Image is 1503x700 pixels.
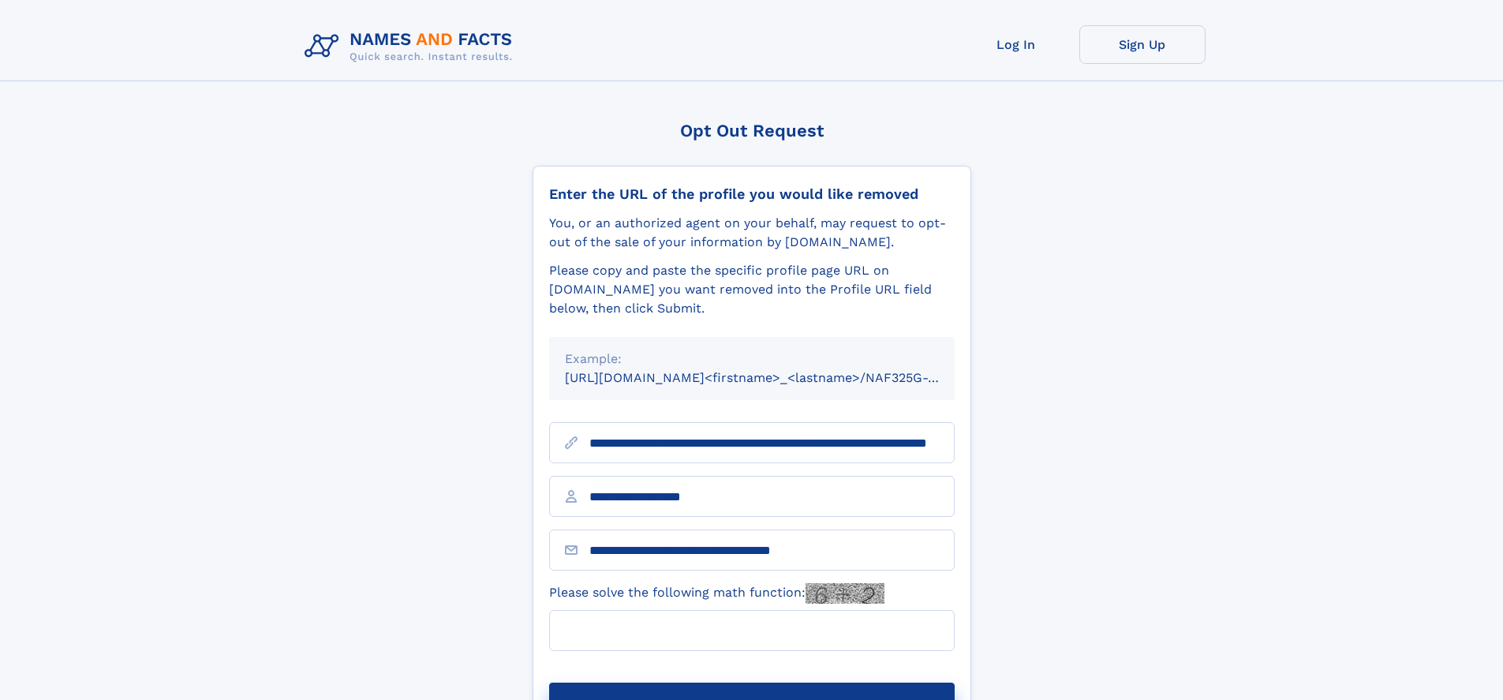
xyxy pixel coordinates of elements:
small: [URL][DOMAIN_NAME]<firstname>_<lastname>/NAF325G-xxxxxxxx [565,370,985,385]
div: Opt Out Request [533,121,971,140]
div: You, or an authorized agent on your behalf, may request to opt-out of the sale of your informatio... [549,214,955,252]
a: Log In [953,25,1079,64]
label: Please solve the following math function: [549,583,884,604]
a: Sign Up [1079,25,1206,64]
div: Enter the URL of the profile you would like removed [549,185,955,203]
div: Please copy and paste the specific profile page URL on [DOMAIN_NAME] you want removed into the Pr... [549,261,955,318]
div: Example: [565,350,939,369]
img: Logo Names and Facts [298,25,525,68]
